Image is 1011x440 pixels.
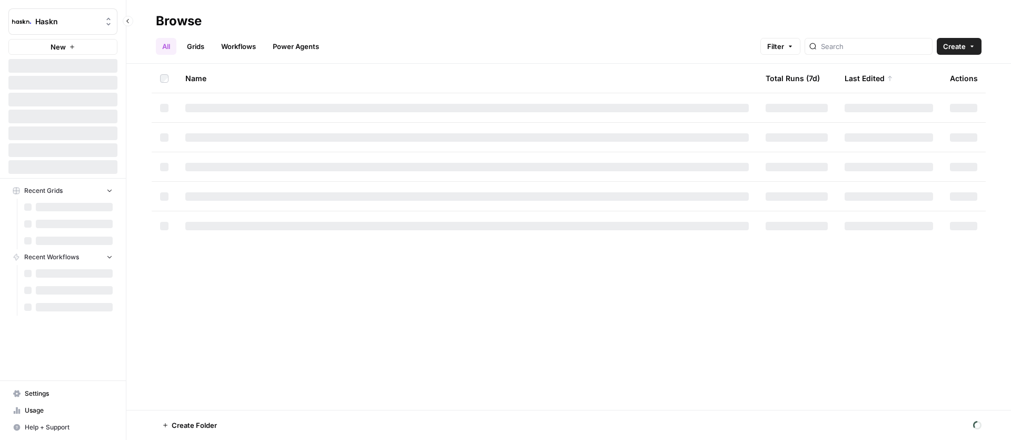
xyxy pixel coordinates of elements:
span: Create [943,41,966,52]
button: Create [937,38,982,55]
button: Recent Grids [8,183,117,199]
a: Workflows [215,38,262,55]
button: Create Folder [156,417,223,434]
a: Power Agents [266,38,325,55]
span: Help + Support [25,423,113,432]
button: Recent Workflows [8,249,117,265]
span: Haskn [35,16,99,27]
div: Name [185,64,749,93]
span: New [51,42,66,52]
button: Workspace: Haskn [8,8,117,35]
span: Usage [25,406,113,415]
a: Settings [8,385,117,402]
span: Recent Grids [24,186,63,195]
div: Browse [156,13,202,30]
a: Usage [8,402,117,419]
div: Actions [950,64,978,93]
div: Last Edited [845,64,893,93]
button: New [8,39,117,55]
span: Recent Workflows [24,252,79,262]
button: Help + Support [8,419,117,436]
span: Filter [767,41,784,52]
span: Create Folder [172,420,217,431]
span: Settings [25,389,113,398]
div: Total Runs (7d) [766,64,820,93]
a: All [156,38,176,55]
button: Filter [760,38,800,55]
a: Grids [181,38,211,55]
input: Search [821,41,928,52]
img: Haskn Logo [12,12,31,31]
